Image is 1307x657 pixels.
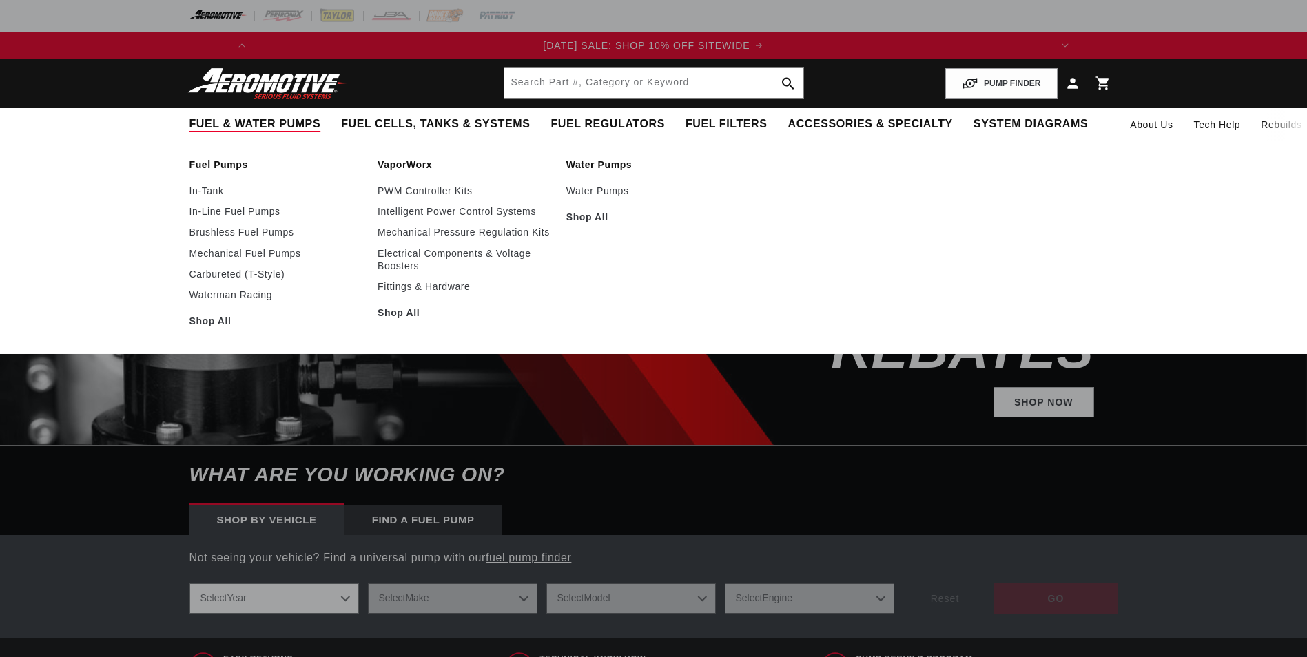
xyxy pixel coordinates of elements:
[256,38,1051,53] a: [DATE] SALE: SHOP 10% OFF SITEWIDE
[540,108,675,140] summary: Fuel Regulators
[256,38,1051,53] div: 1 of 3
[331,108,540,140] summary: Fuel Cells, Tanks & Systems
[963,108,1098,140] summary: System Diagrams
[189,185,364,197] a: In-Tank
[189,289,364,301] a: Waterman Racing
[368,583,537,614] select: Make
[773,68,803,98] button: search button
[189,205,364,218] a: In-Line Fuel Pumps
[228,32,256,59] button: Translation missing: en.sections.announcements.previous_announcement
[566,211,741,223] a: Shop All
[378,280,553,293] a: Fittings & Hardware
[184,67,356,100] img: Aeromotive
[189,226,364,238] a: Brushless Fuel Pumps
[1051,32,1079,59] button: Translation missing: en.sections.announcements.next_announcement
[1120,108,1183,141] a: About Us
[945,68,1057,99] button: PUMP FINDER
[189,315,364,327] a: Shop All
[1261,117,1301,132] span: Rebuilds
[994,387,1094,418] a: Shop Now
[378,185,553,197] a: PWM Controller Kits
[256,38,1051,53] div: Announcement
[344,505,502,535] div: Find a Fuel Pump
[341,117,530,132] span: Fuel Cells, Tanks & Systems
[1184,108,1251,141] summary: Tech Help
[378,247,553,272] a: Electrical Components & Voltage Boosters
[504,68,803,98] input: Search by Part Number, Category or Keyword
[378,306,553,319] a: Shop All
[378,205,553,218] a: Intelligent Power Control Systems
[686,117,768,132] span: Fuel Filters
[675,108,778,140] summary: Fuel Filters
[189,158,364,171] a: Fuel Pumps
[566,158,741,171] a: Water Pumps
[543,40,750,51] span: [DATE] SALE: SHOP 10% OFF SITEWIDE
[546,583,716,614] select: Model
[155,32,1153,59] slideshow-component: Translation missing: en.sections.announcements.announcement_bar
[189,583,359,614] select: Year
[189,549,1118,567] p: Not seeing your vehicle? Find a universal pump with our
[550,117,664,132] span: Fuel Regulators
[788,117,953,132] span: Accessories & Specialty
[189,505,344,535] div: Shop by vehicle
[1130,119,1173,130] span: About Us
[378,226,553,238] a: Mechanical Pressure Regulation Kits
[778,108,963,140] summary: Accessories & Specialty
[189,117,321,132] span: Fuel & Water Pumps
[155,446,1153,504] h6: What are you working on?
[189,247,364,260] a: Mechanical Fuel Pumps
[486,552,571,563] a: fuel pump finder
[189,268,364,280] a: Carbureted (T-Style)
[725,583,894,614] select: Engine
[378,158,553,171] a: VaporWorx
[566,185,741,197] a: Water Pumps
[974,117,1088,132] span: System Diagrams
[179,108,331,140] summary: Fuel & Water Pumps
[1194,117,1241,132] span: Tech Help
